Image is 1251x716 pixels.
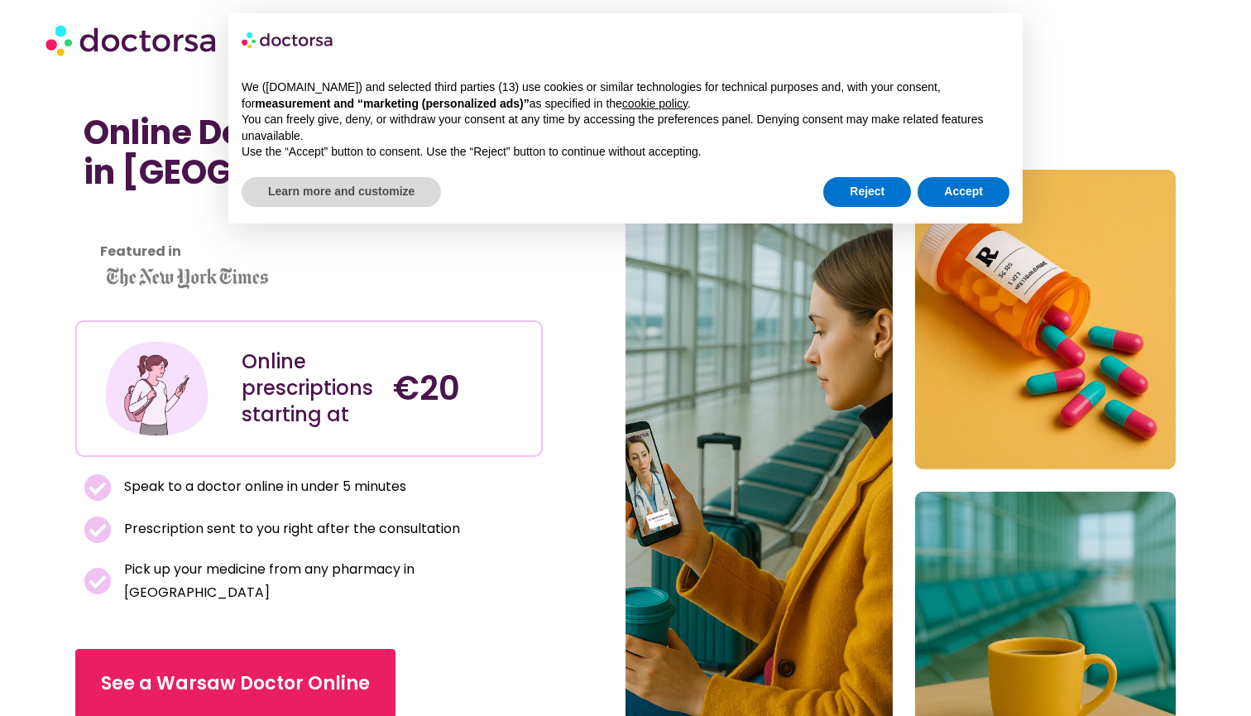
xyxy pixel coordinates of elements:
p: Use the “Accept” button to consent. Use the “Reject” button to continue without accepting. [242,144,1009,161]
button: Accept [918,177,1009,207]
p: We ([DOMAIN_NAME]) and selected third parties (13) use cookies or similar technologies for techni... [242,79,1009,112]
button: Learn more and customize [242,177,441,207]
a: cookie policy [622,97,688,110]
strong: Featured in [100,242,181,261]
iframe: Customer reviews powered by Trustpilot [84,228,535,248]
button: Reject [823,177,911,207]
iframe: Customer reviews powered by Trustpilot [84,209,332,228]
span: Speak to a doctor online in under 5 minutes [120,475,406,498]
span: See a Warsaw Doctor Online [101,670,370,697]
div: Online prescriptions starting at [242,348,377,428]
strong: measurement and “marketing (personalized ads)” [255,97,529,110]
h4: €20 [393,368,529,408]
span: Prescription sent to you right after the consultation [120,517,460,541]
img: Illustration depicting a young woman in a casual outfit, engaged with her smartphone. She has a p... [103,334,211,443]
h1: Online Doctor Prescription in [GEOGRAPHIC_DATA] [84,113,535,192]
span: Pick up your medicine from any pharmacy in [GEOGRAPHIC_DATA] [120,558,534,604]
p: You can freely give, deny, or withdraw your consent at any time by accessing the preferences pane... [242,112,1009,144]
img: logo [242,26,334,53]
